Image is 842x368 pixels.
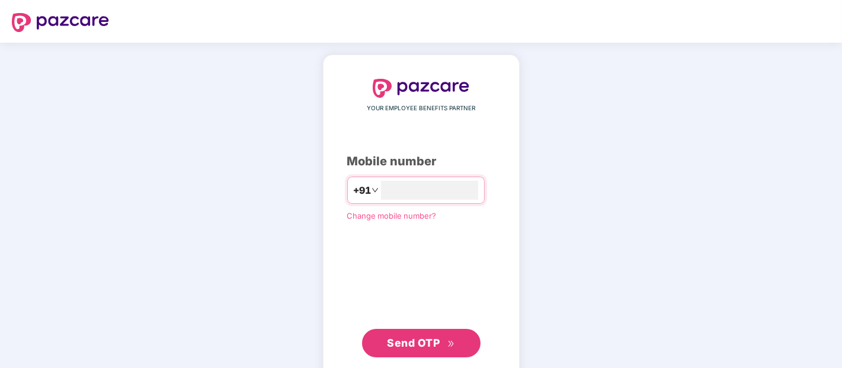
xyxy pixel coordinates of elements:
a: Change mobile number? [347,211,437,220]
span: YOUR EMPLOYEE BENEFITS PARTNER [367,104,475,113]
div: Mobile number [347,152,495,171]
img: logo [373,79,470,98]
span: +91 [354,183,372,198]
span: down [372,187,379,194]
span: double-right [447,340,455,348]
button: Send OTPdouble-right [362,329,481,357]
span: Send OTP [387,337,440,349]
img: logo [12,13,109,32]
